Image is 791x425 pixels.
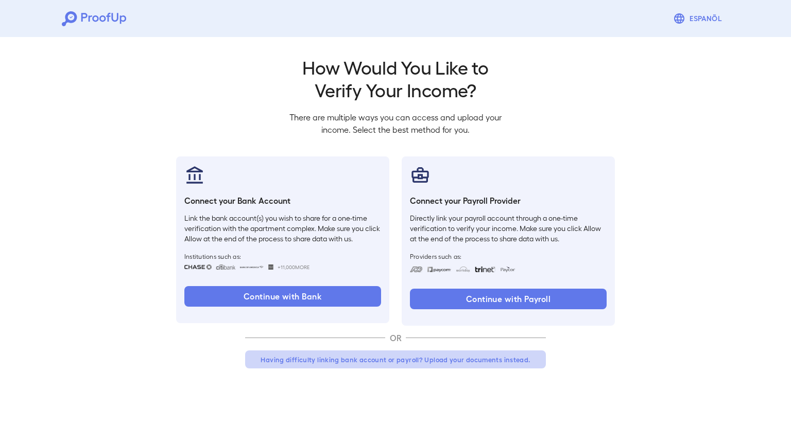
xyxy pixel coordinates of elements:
button: Espanõl [669,8,729,29]
p: OR [385,332,406,344]
span: +11,000 More [278,263,309,271]
img: citibank.svg [216,264,235,270]
img: payrollProvider.svg [410,165,431,185]
span: Providers such as: [410,252,607,260]
img: workday.svg [456,267,471,272]
img: bankAccount.svg [184,165,205,185]
button: Continue with Bank [184,286,381,307]
p: Link the bank account(s) you wish to share for a one-time verification with the apartment complex... [184,213,381,244]
button: Continue with Payroll [410,289,607,309]
h6: Connect your Bank Account [184,194,381,207]
img: wellsfargo.svg [268,264,274,270]
img: paycon.svg [500,267,515,272]
img: paycom.svg [427,267,452,272]
img: bankOfAmerica.svg [239,264,264,270]
p: There are multiple ways you can access and upload your income. Select the best method for you. [281,111,510,136]
img: trinet.svg [475,267,495,272]
h2: How Would You Like to Verify Your Income? [281,56,510,101]
h6: Connect your Payroll Provider [410,194,607,207]
img: adp.svg [410,267,423,272]
p: Directly link your payroll account through a one-time verification to verify your income. Make su... [410,213,607,244]
img: chase.svg [184,264,212,270]
span: Institutions such as: [184,252,381,260]
button: Having difficulty linking bank account or payroll? Upload your documents instead. [245,350,546,369]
